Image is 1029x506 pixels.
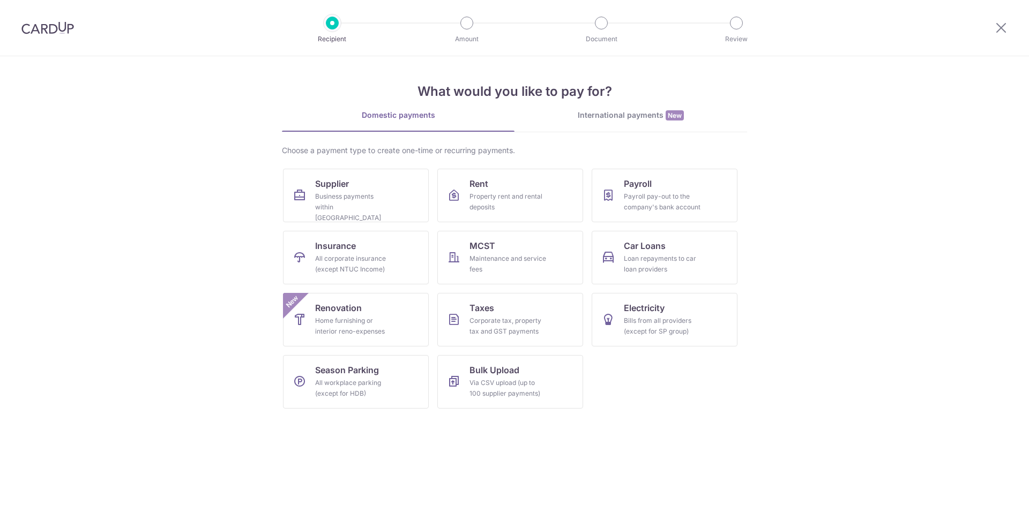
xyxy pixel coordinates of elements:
a: RentProperty rent and rental deposits [437,169,583,222]
div: Property rent and rental deposits [469,191,547,213]
span: Electricity [624,301,665,314]
div: Domestic payments [282,110,514,120]
div: Choose a payment type to create one-time or recurring payments. [282,145,747,156]
div: Via CSV upload (up to 100 supplier payments) [469,377,547,399]
div: All workplace parking (except for HDB) [315,377,392,399]
p: Amount [427,34,506,44]
a: InsuranceAll corporate insurance (except NTUC Income) [283,231,429,284]
span: Taxes [469,301,494,314]
div: Corporate tax, property tax and GST payments [469,315,547,337]
img: CardUp [21,21,74,34]
span: Insurance [315,239,356,252]
a: Bulk UploadVia CSV upload (up to 100 supplier payments) [437,355,583,409]
a: ElectricityBills from all providers (except for SP group) [592,293,737,346]
iframe: Opens a widget where you can find more information [960,474,1018,501]
p: Document [562,34,641,44]
span: Renovation [315,301,362,314]
span: Car Loans [624,239,666,252]
span: New [284,293,301,311]
a: PayrollPayroll pay-out to the company's bank account [592,169,737,222]
p: Review [697,34,776,44]
a: RenovationHome furnishing or interior reno-expensesNew [283,293,429,346]
div: Loan repayments to car loan providers [624,253,701,275]
div: Maintenance and service fees [469,253,547,275]
span: Rent [469,177,488,190]
a: Season ParkingAll workplace parking (except for HDB) [283,355,429,409]
div: Payroll pay-out to the company's bank account [624,191,701,213]
div: Bills from all providers (except for SP group) [624,315,701,337]
div: Home furnishing or interior reno-expenses [315,315,392,337]
div: All corporate insurance (except NTUC Income) [315,253,392,275]
span: New [666,110,684,120]
span: Payroll [624,177,652,190]
a: MCSTMaintenance and service fees [437,231,583,284]
div: International payments [514,110,747,121]
a: TaxesCorporate tax, property tax and GST payments [437,293,583,346]
a: Car LoansLoan repayments to car loan providers [592,231,737,284]
span: MCST [469,239,495,252]
span: Bulk Upload [469,364,519,376]
span: Supplier [315,177,349,190]
div: Business payments within [GEOGRAPHIC_DATA] [315,191,392,223]
h4: What would you like to pay for? [282,82,747,101]
span: Season Parking [315,364,379,376]
p: Recipient [293,34,372,44]
a: SupplierBusiness payments within [GEOGRAPHIC_DATA] [283,169,429,222]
